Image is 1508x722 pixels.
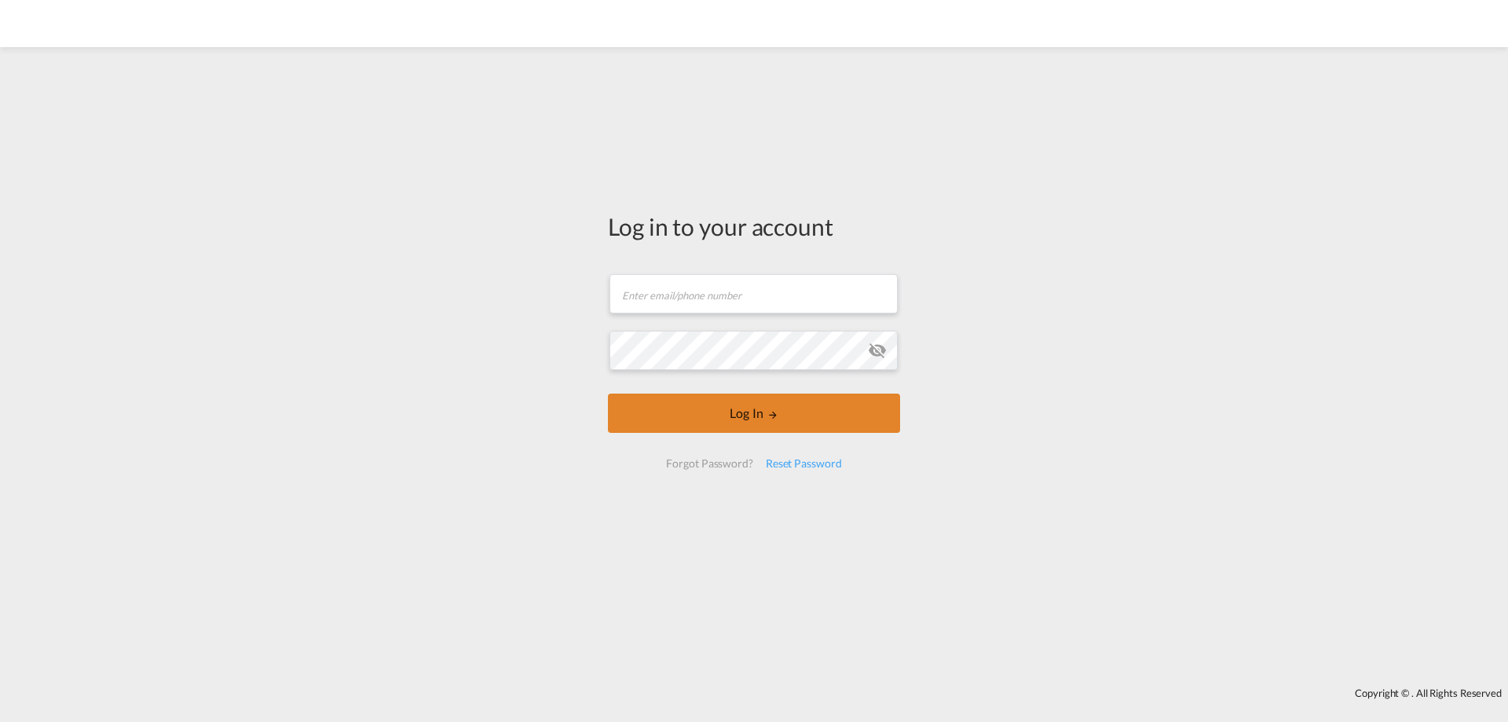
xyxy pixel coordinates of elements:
md-icon: icon-eye-off [868,341,887,360]
div: Reset Password [759,449,848,478]
input: Enter email/phone number [609,274,898,313]
button: LOGIN [608,394,900,433]
div: Forgot Password? [660,449,759,478]
div: Log in to your account [608,210,900,243]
